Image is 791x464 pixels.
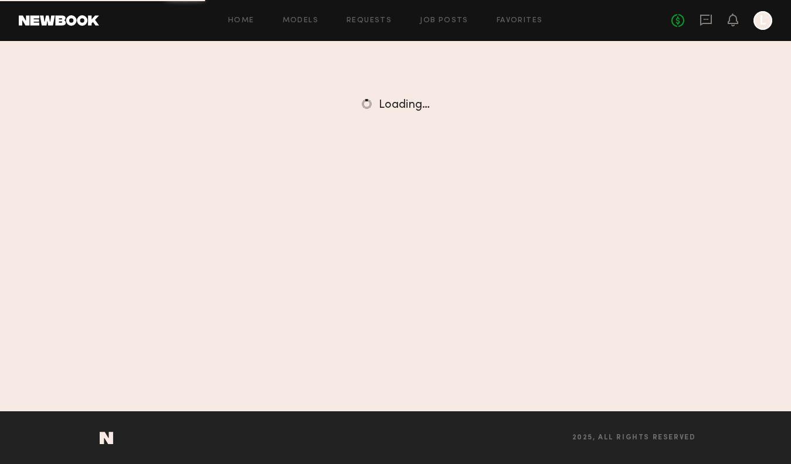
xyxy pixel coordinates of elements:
span: Loading… [379,100,430,111]
a: L [753,11,772,30]
a: Job Posts [420,17,469,25]
a: Requests [347,17,392,25]
a: Home [228,17,254,25]
a: Favorites [497,17,543,25]
span: 2025, all rights reserved [572,434,696,442]
a: Models [283,17,318,25]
